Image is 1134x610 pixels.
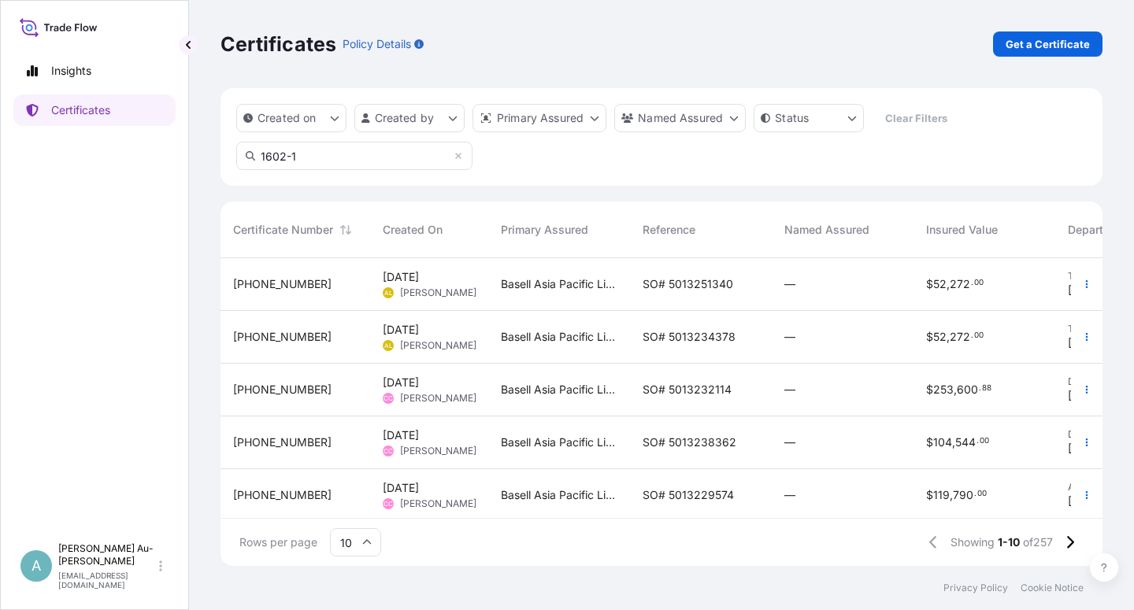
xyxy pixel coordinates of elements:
span: [DATE] [1068,335,1104,351]
span: [PERSON_NAME] [400,497,476,510]
button: Sort [336,220,355,239]
a: Get a Certificate [993,31,1102,57]
span: Basell Asia Pacific Limited [501,276,617,292]
span: [PHONE_NUMBER] [233,487,332,503]
span: , [952,437,955,448]
p: [EMAIL_ADDRESS][DOMAIN_NAME] [58,571,156,590]
span: 253 [933,384,954,395]
span: [DATE] [383,269,419,285]
span: Rows per page [239,534,317,550]
span: [DATE] [383,375,419,390]
span: . [976,438,979,444]
span: CC [384,390,393,406]
span: , [947,279,950,290]
button: cargoOwner Filter options [614,104,746,132]
span: 00 [980,438,989,444]
p: Certificates [220,31,336,57]
span: 119 [933,490,950,501]
span: Departure [1068,222,1120,238]
span: [DATE] [383,322,419,338]
span: Showing [951,534,995,550]
span: Insured Value [926,222,998,238]
span: — [784,434,795,450]
p: Status [775,110,809,126]
span: AL [384,285,393,301]
span: SO# 5013238362 [643,434,736,450]
span: [PHONE_NUMBER] [233,434,332,450]
a: Cookie Notice [1021,582,1084,594]
span: $ [926,331,933,342]
span: CC [384,496,393,512]
span: SO# 5013251340 [643,276,733,292]
span: 00 [974,280,984,286]
span: . [979,386,981,391]
p: Primary Assured [497,110,584,126]
span: Basell Asia Pacific Limited [501,487,617,503]
p: Certificates [51,102,110,118]
span: [DATE] [383,427,419,443]
span: [PERSON_NAME] [400,287,476,299]
span: 104 [933,437,952,448]
span: [PERSON_NAME] [400,339,476,352]
span: , [950,490,953,501]
span: 1-10 [998,534,1020,550]
p: [PERSON_NAME] Au-[PERSON_NAME] [58,542,156,567]
button: certificateStatus Filter options [754,104,864,132]
span: [PERSON_NAME] [400,445,476,457]
span: Reference [643,222,695,238]
span: $ [926,490,933,501]
span: Created On [383,222,443,238]
span: 544 [955,437,976,448]
span: , [947,331,950,342]
button: Clear Filters [872,105,960,131]
span: , [954,384,957,395]
span: 00 [974,333,984,338]
span: . [974,491,976,497]
span: . [971,333,973,338]
span: $ [926,384,933,395]
span: [DATE] [383,480,419,496]
button: distributor Filter options [472,104,606,132]
span: 52 [933,279,947,290]
span: of 257 [1023,534,1053,550]
span: Basell Asia Pacific Limited [501,434,617,450]
input: Search Certificate or Reference... [236,142,472,170]
span: [DATE] [1068,494,1104,509]
span: CC [384,443,393,459]
span: 52 [933,331,947,342]
span: SO# 5013234378 [643,329,736,345]
span: [DATE] [1068,441,1104,457]
span: A [31,558,41,574]
span: 790 [953,490,973,501]
span: [DATE] [1068,388,1104,404]
p: Named Assured [638,110,723,126]
button: createdOn Filter options [236,104,346,132]
span: 88 [982,386,991,391]
span: SO# 5013232114 [643,382,732,397]
span: SO# 5013229574 [643,487,734,503]
span: — [784,329,795,345]
span: 272 [950,331,970,342]
span: — [784,382,795,397]
span: — [784,487,795,503]
p: Get a Certificate [1006,36,1090,52]
span: — [784,276,795,292]
span: [PERSON_NAME] [400,392,476,405]
span: Basell Asia Pacific Limited [501,382,617,397]
p: Created on [258,110,317,126]
span: $ [926,279,933,290]
span: Certificate Number [233,222,333,238]
p: Policy Details [343,36,411,52]
span: Basell Asia Pacific Limited [501,329,617,345]
a: Insights [13,55,176,87]
p: Privacy Policy [943,582,1008,594]
span: . [971,280,973,286]
a: Certificates [13,94,176,126]
span: 272 [950,279,970,290]
p: Created by [375,110,435,126]
p: Clear Filters [885,110,947,126]
span: 600 [957,384,978,395]
span: AL [384,338,393,353]
span: [PHONE_NUMBER] [233,276,332,292]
